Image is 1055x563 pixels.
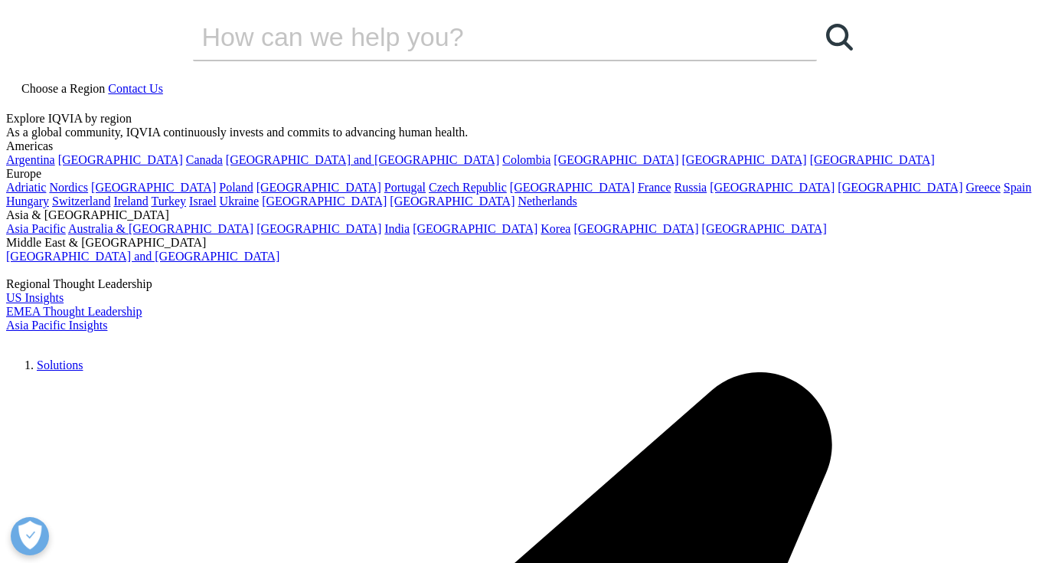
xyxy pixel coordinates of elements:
[710,181,835,194] a: [GEOGRAPHIC_DATA]
[554,153,678,166] a: [GEOGRAPHIC_DATA]
[682,153,807,166] a: [GEOGRAPHIC_DATA]
[429,181,507,194] a: Czech Republic
[91,181,216,194] a: [GEOGRAPHIC_DATA]
[384,181,426,194] a: Portugal
[186,153,223,166] a: Canada
[219,181,253,194] a: Poland
[6,139,1049,153] div: Americas
[6,153,55,166] a: Argentina
[151,195,186,208] a: Turkey
[838,181,962,194] a: [GEOGRAPHIC_DATA]
[518,195,576,208] a: Netherlands
[6,167,1049,181] div: Europe
[37,358,83,372] a: Solutions
[817,14,863,60] a: Search
[108,82,163,95] a: Contact Us
[6,181,46,194] a: Adriatic
[638,181,671,194] a: France
[826,24,853,51] svg: Search
[6,277,1049,291] div: Regional Thought Leadership
[6,305,142,318] a: EMEA Thought Leadership
[220,195,260,208] a: Ukraine
[6,250,279,263] a: [GEOGRAPHIC_DATA] and [GEOGRAPHIC_DATA]
[1004,181,1031,194] a: Spain
[6,236,1049,250] div: Middle East & [GEOGRAPHIC_DATA]
[6,222,66,235] a: Asia Pacific
[6,126,1049,139] div: As a global community, IQVIA continuously invests and commits to advancing human health.
[6,112,1049,126] div: Explore IQVIA by region
[502,153,550,166] a: Colombia
[390,195,514,208] a: [GEOGRAPHIC_DATA]
[810,153,935,166] a: [GEOGRAPHIC_DATA]
[189,195,217,208] a: Israel
[256,222,381,235] a: [GEOGRAPHIC_DATA]
[384,222,410,235] a: India
[674,181,707,194] a: Russia
[413,222,537,235] a: [GEOGRAPHIC_DATA]
[49,181,88,194] a: Nordics
[68,222,253,235] a: Australia & [GEOGRAPHIC_DATA]
[6,208,1049,222] div: Asia & [GEOGRAPHIC_DATA]
[58,153,183,166] a: [GEOGRAPHIC_DATA]
[541,222,570,235] a: Korea
[965,181,1000,194] a: Greece
[11,517,49,555] button: Açık Tercihler
[6,291,64,304] a: US Insights
[702,222,827,235] a: [GEOGRAPHIC_DATA]
[6,319,107,332] a: Asia Pacific Insights
[262,195,387,208] a: [GEOGRAPHIC_DATA]
[193,14,773,60] input: Search
[6,195,49,208] a: Hungary
[52,195,110,208] a: Switzerland
[256,181,381,194] a: [GEOGRAPHIC_DATA]
[113,195,148,208] a: Ireland
[21,82,105,95] span: Choose a Region
[573,222,698,235] a: [GEOGRAPHIC_DATA]
[510,181,635,194] a: [GEOGRAPHIC_DATA]
[226,153,499,166] a: [GEOGRAPHIC_DATA] and [GEOGRAPHIC_DATA]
